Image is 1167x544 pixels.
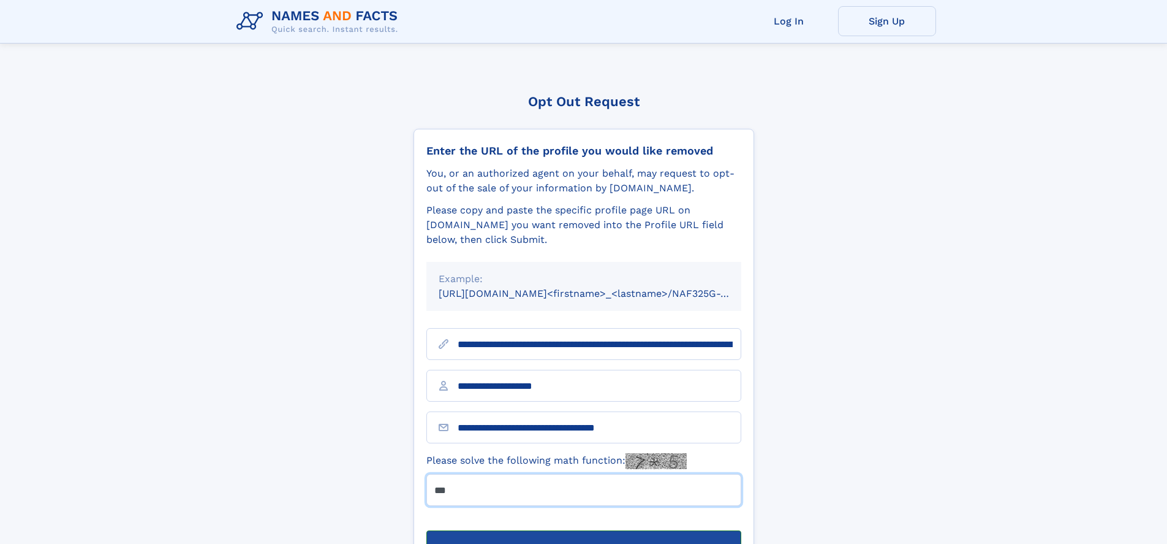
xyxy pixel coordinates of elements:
[740,6,838,36] a: Log In
[426,203,741,247] div: Please copy and paste the specific profile page URL on [DOMAIN_NAME] you want removed into the Pr...
[414,94,754,109] div: Opt Out Request
[426,144,741,158] div: Enter the URL of the profile you would like removed
[426,453,687,469] label: Please solve the following math function:
[426,166,741,196] div: You, or an authorized agent on your behalf, may request to opt-out of the sale of your informatio...
[439,288,765,299] small: [URL][DOMAIN_NAME]<firstname>_<lastname>/NAF325G-xxxxxxxx
[232,5,408,38] img: Logo Names and Facts
[439,272,729,286] div: Example:
[838,6,936,36] a: Sign Up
